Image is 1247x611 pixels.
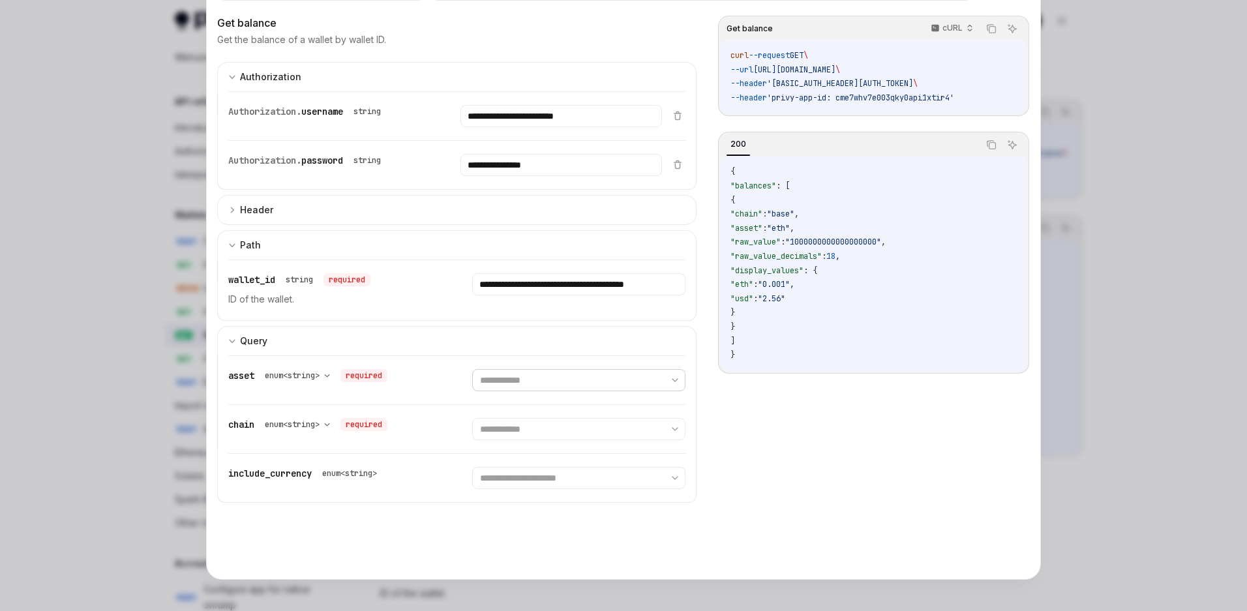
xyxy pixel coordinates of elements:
[228,291,441,307] p: ID of the wallet.
[924,18,979,40] button: cURL
[835,251,840,261] span: ,
[240,69,301,85] div: Authorization
[767,223,790,233] span: "eth"
[767,93,954,103] span: 'privy-app-id: cme7whv7e003qky0api1xtir4'
[730,307,735,318] span: }
[323,273,370,286] div: required
[730,65,753,75] span: --url
[758,279,790,290] span: "0.001"
[730,251,822,261] span: "raw_value_decimals"
[730,78,767,89] span: --header
[217,33,386,46] p: Get the balance of a wallet by wallet ID.
[228,273,370,286] div: wallet_id
[730,237,781,247] span: "raw_value"
[217,15,697,31] div: Get balance
[301,155,343,166] span: password
[730,93,767,103] span: --header
[353,106,381,117] div: string
[983,136,1000,153] button: Copy the contents from the code block
[228,418,387,431] div: chain
[762,223,767,233] span: :
[730,279,753,290] span: "eth"
[228,467,382,480] div: include_currency
[1004,136,1021,153] button: Ask AI
[228,369,387,382] div: asset
[217,326,697,355] button: expand input section
[286,275,313,285] div: string
[240,202,273,218] div: Header
[353,155,381,166] div: string
[340,369,387,382] div: required
[301,106,343,117] span: username
[730,350,735,360] span: }
[826,251,835,261] span: 18
[794,209,799,219] span: ,
[730,50,749,61] span: curl
[776,181,790,191] span: : [
[790,50,804,61] span: GET
[730,195,735,205] span: {
[730,181,776,191] span: "balances"
[730,265,804,276] span: "display_values"
[790,223,794,233] span: ,
[730,336,735,346] span: ]
[727,136,750,152] div: 200
[749,50,790,61] span: --request
[228,468,312,479] span: include_currency
[730,293,753,304] span: "usd"
[790,279,794,290] span: ,
[228,155,301,166] span: Authorization.
[913,78,918,89] span: \
[881,237,886,247] span: ,
[228,106,301,117] span: Authorization.
[340,418,387,431] div: required
[730,166,735,177] span: {
[322,468,377,479] div: enum<string>
[767,209,794,219] span: "base"
[781,237,785,247] span: :
[835,65,840,75] span: \
[217,230,697,260] button: expand input section
[942,23,963,33] p: cURL
[217,62,697,91] button: expand input section
[767,78,913,89] span: '[BASIC_AUTH_HEADER][AUTH_TOKEN]
[758,293,785,304] span: "2.56"
[228,274,275,286] span: wallet_id
[753,279,758,290] span: :
[730,321,735,332] span: }
[753,65,835,75] span: [URL][DOMAIN_NAME]
[730,209,762,219] span: "chain"
[228,105,386,118] div: Authorization.username
[785,237,881,247] span: "1000000000000000000"
[1004,20,1021,37] button: Ask AI
[730,223,762,233] span: "asset"
[753,293,758,304] span: :
[228,154,386,167] div: Authorization.password
[804,50,808,61] span: \
[762,209,767,219] span: :
[983,20,1000,37] button: Copy the contents from the code block
[240,333,267,349] div: Query
[727,23,773,34] span: Get balance
[822,251,826,261] span: :
[228,370,254,381] span: asset
[240,237,261,253] div: Path
[228,419,254,430] span: chain
[804,265,817,276] span: : {
[217,195,697,225] button: expand input section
